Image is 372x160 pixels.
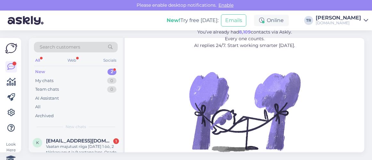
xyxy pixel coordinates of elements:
div: 0 [107,78,116,84]
div: Web [66,56,77,65]
span: karinkukk@hotmail.com [46,138,113,144]
span: Enable [217,2,235,8]
div: 0 [107,86,116,93]
div: 2 [107,69,116,75]
div: New [35,69,45,75]
div: Socials [102,56,118,65]
div: All [35,104,41,110]
b: New! [167,17,180,23]
div: Online [254,15,289,26]
div: 1 [113,138,119,144]
div: Team chats [35,86,59,93]
span: k [36,140,39,145]
b: 8,109 [239,29,251,35]
div: My chats [35,78,53,84]
div: AI Assistant [35,95,59,102]
span: Search customers [40,44,80,50]
div: All [34,56,41,65]
p: You’ve already had contacts via Askly. Every one counts. AI replies 24/7. Start working smarter [... [160,29,329,49]
div: TR [304,16,313,25]
div: Archived [35,113,54,119]
div: Vaatan majutust riiga [DATE] 1 öö, 2 täiskasvanut ja 9 aastane laps. Osadel on hinnas õhtusöök ja... [46,144,119,155]
button: Emails [221,14,246,27]
img: Askly Logo [5,43,17,53]
div: [PERSON_NAME] [316,15,361,20]
div: Try free [DATE]: [167,17,218,24]
span: New chats [66,124,86,130]
div: [DOMAIN_NAME] [316,20,361,26]
a: [PERSON_NAME][DOMAIN_NAME] [316,15,368,26]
